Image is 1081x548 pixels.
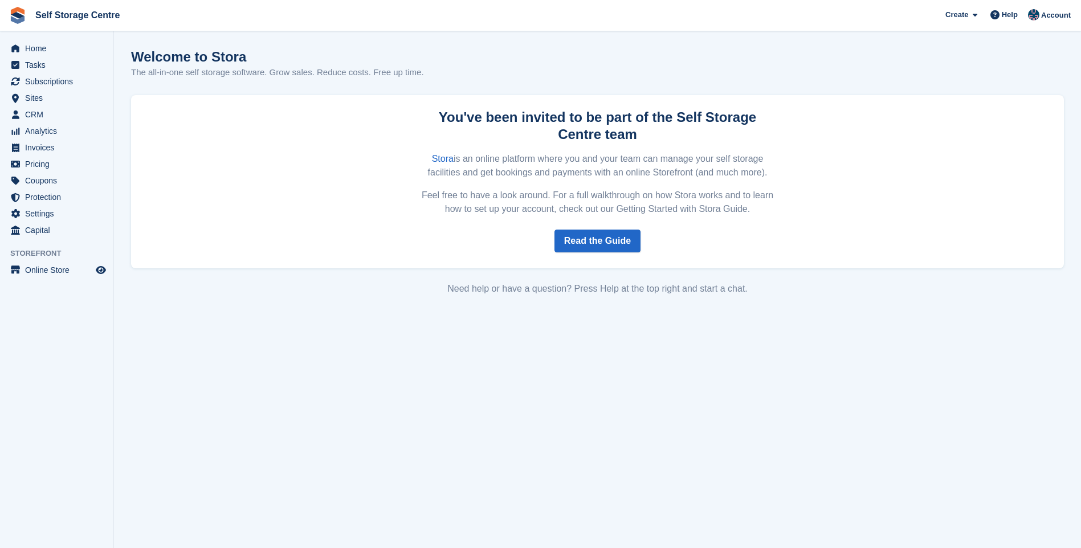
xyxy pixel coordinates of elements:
a: menu [6,57,108,73]
a: menu [6,90,108,106]
a: menu [6,173,108,189]
a: Self Storage Centre [31,6,124,24]
img: stora-icon-8386f47178a22dfd0bd8f6a31ec36ba5ce8667c1dd55bd0f319d3a0aa187defe.svg [9,7,26,24]
span: Subscriptions [25,73,93,89]
a: menu [6,123,108,139]
span: Home [25,40,93,56]
span: Protection [25,189,93,205]
a: Stora [432,154,454,163]
span: Settings [25,206,93,222]
span: Sites [25,90,93,106]
span: Invoices [25,140,93,156]
a: menu [6,107,108,122]
a: menu [6,156,108,172]
span: Analytics [25,123,93,139]
p: The all-in-one self storage software. Grow sales. Reduce costs. Free up time. [131,66,424,79]
span: Help [1002,9,1018,21]
span: Coupons [25,173,93,189]
span: Online Store [25,262,93,278]
a: Preview store [94,263,108,277]
h1: Welcome to Stora [131,49,424,64]
a: Read the Guide [554,230,641,252]
p: Feel free to have a look around. For a full walkthrough on how Stora works and to learn how to se... [418,189,778,216]
span: Pricing [25,156,93,172]
span: Storefront [10,248,113,259]
a: menu [6,222,108,238]
span: Capital [25,222,93,238]
a: menu [6,206,108,222]
span: CRM [25,107,93,122]
p: is an online platform where you and your team can manage your self storage facilities and get boo... [418,152,778,179]
a: menu [6,140,108,156]
a: menu [6,189,108,205]
strong: You've been invited to be part of the Self Storage Centre team [439,109,756,142]
span: Account [1041,10,1071,21]
img: Clair Cole [1028,9,1039,21]
a: menu [6,40,108,56]
div: Need help or have a question? Press Help at the top right and start a chat. [131,282,1064,296]
a: menu [6,73,108,89]
a: menu [6,262,108,278]
span: Create [945,9,968,21]
span: Tasks [25,57,93,73]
